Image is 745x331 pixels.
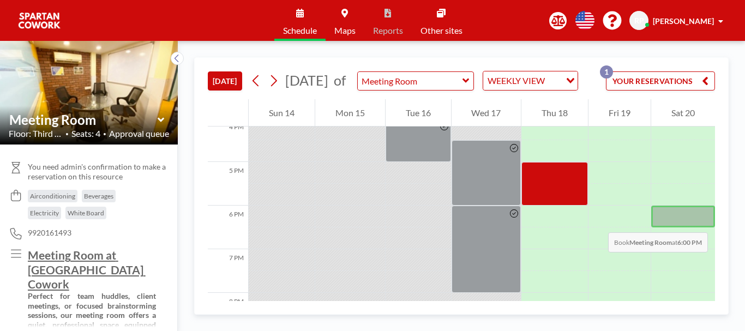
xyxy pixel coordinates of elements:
[315,99,385,127] div: Mon 15
[208,71,242,91] button: [DATE]
[588,99,651,127] div: Fri 19
[208,249,248,293] div: 7 PM
[249,99,315,127] div: Sun 14
[521,99,588,127] div: Thu 18
[71,128,100,139] span: Seats: 4
[208,162,248,206] div: 5 PM
[208,206,248,249] div: 6 PM
[103,130,106,137] span: •
[608,232,708,252] span: Book at
[548,74,560,88] input: Search for option
[373,26,403,35] span: Reports
[653,16,714,26] span: [PERSON_NAME]
[208,118,248,162] div: 4 PM
[30,192,75,200] span: Airconditioning
[9,128,63,139] span: Floor: Third Flo...
[386,99,451,127] div: Tue 16
[483,71,578,90] div: Search for option
[17,10,61,32] img: organization-logo
[629,238,672,246] b: Meeting Room
[28,228,71,238] span: 9920161493
[334,26,356,35] span: Maps
[65,130,69,137] span: •
[84,192,113,200] span: Beverages
[28,248,146,291] u: Meeting Room at [GEOGRAPHIC_DATA] Cowork
[651,99,715,127] div: Sat 20
[677,238,702,246] b: 6:00 PM
[68,209,104,217] span: White Board
[485,74,547,88] span: WEEKLY VIEW
[358,72,462,90] input: Meeting Room
[606,71,715,91] button: YOUR RESERVATIONS1
[283,26,317,35] span: Schedule
[28,162,169,181] span: You need admin's confirmation to make a reservation on this resource
[30,209,59,217] span: Electricity
[285,72,328,88] span: [DATE]
[634,16,644,26] span: RP
[452,99,521,127] div: Wed 17
[420,26,462,35] span: Other sites
[600,65,613,79] p: 1
[109,128,169,139] span: Approval queue
[9,112,158,128] input: Meeting Room
[334,72,346,89] span: of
